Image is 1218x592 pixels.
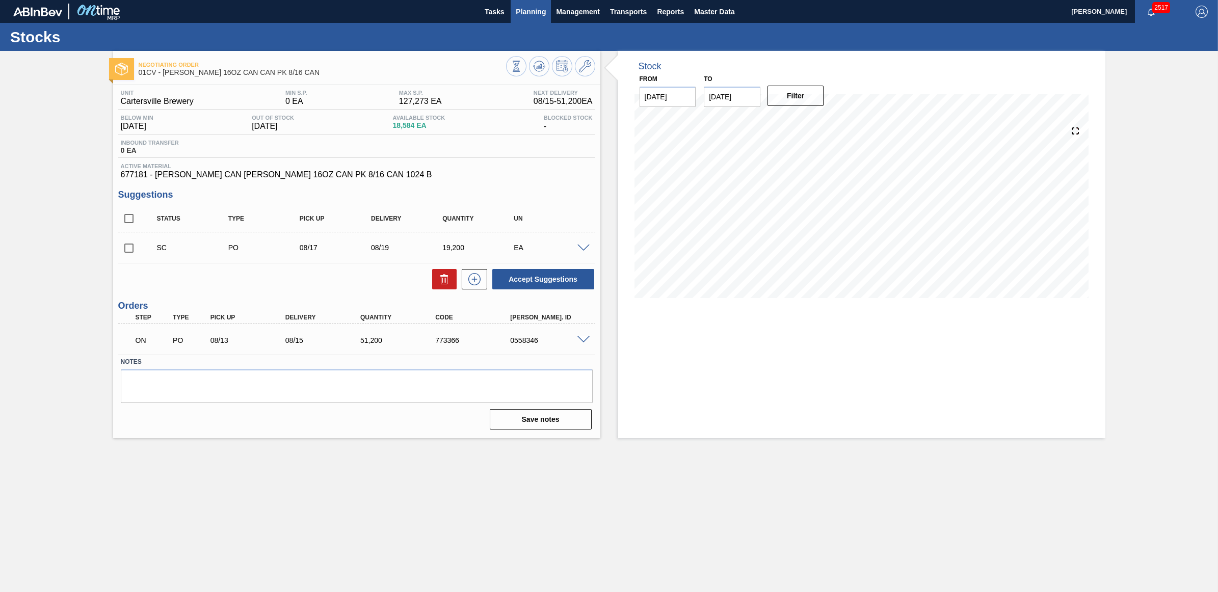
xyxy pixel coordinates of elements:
[10,31,191,43] h1: Stocks
[440,215,521,222] div: Quantity
[511,244,592,252] div: EA
[640,75,657,83] label: From
[457,269,487,289] div: New suggestion
[516,6,546,18] span: Planning
[704,75,712,83] label: to
[121,170,593,179] span: 677181 - [PERSON_NAME] CAN [PERSON_NAME] 16OZ CAN PK 8/16 CAN 1024 B
[208,314,293,321] div: Pick up
[1135,5,1168,19] button: Notifications
[208,336,293,344] div: 08/13/2025
[154,215,235,222] div: Status
[368,215,449,222] div: Delivery
[170,314,210,321] div: Type
[433,314,518,321] div: Code
[297,215,378,222] div: Pick up
[358,314,443,321] div: Quantity
[575,56,595,76] button: Go to Master Data / General
[121,355,593,369] label: Notes
[694,6,734,18] span: Master Data
[393,115,445,121] span: Available Stock
[544,115,593,121] span: Blocked Stock
[285,90,307,96] span: MIN S.P.
[285,97,307,106] span: 0 EA
[283,314,368,321] div: Delivery
[508,314,593,321] div: [PERSON_NAME]. ID
[704,87,760,107] input: mm/dd/yyyy
[154,244,235,252] div: Suggestion Created
[121,140,179,146] span: Inbound Transfer
[427,269,457,289] div: Delete Suggestions
[118,190,595,200] h3: Suggestions
[136,336,171,344] p: ON
[13,7,62,16] img: TNhmsLtSVTkK8tSr43FrP2fwEKptu5GPRR3wAAAABJRU5ErkJggg==
[492,269,594,289] button: Accept Suggestions
[121,147,179,154] span: 0 EA
[133,314,173,321] div: Step
[139,62,506,68] span: Negotiating Order
[483,6,506,18] span: Tasks
[115,63,128,75] img: Ícone
[170,336,210,344] div: Purchase order
[529,56,549,76] button: Update Chart
[121,90,194,96] span: Unit
[121,97,194,106] span: Cartersville Brewery
[433,336,518,344] div: 773366
[556,6,600,18] span: Management
[639,61,661,72] div: Stock
[534,90,593,96] span: Next Delivery
[534,97,593,106] span: 08/15 - 51,200 EA
[358,336,443,344] div: 51,200
[490,409,592,429] button: Save notes
[121,122,153,131] span: [DATE]
[767,86,824,106] button: Filter
[139,69,506,76] span: 01CV - CARR BUD 16OZ CAN CAN PK 8/16 CAN
[640,87,696,107] input: mm/dd/yyyy
[226,215,307,222] div: Type
[252,115,294,121] span: Out Of Stock
[657,6,684,18] span: Reports
[552,56,572,76] button: Schedule Inventory
[1152,2,1170,13] span: 2517
[393,122,445,129] span: 18,584 EA
[541,115,595,131] div: -
[121,115,153,121] span: Below Min
[610,6,647,18] span: Transports
[226,244,307,252] div: Purchase order
[297,244,378,252] div: 08/17/2025
[283,336,368,344] div: 08/15/2025
[399,97,442,106] span: 127,273 EA
[487,268,595,290] div: Accept Suggestions
[368,244,449,252] div: 08/19/2025
[1196,6,1208,18] img: Logout
[506,56,526,76] button: Stocks Overview
[440,244,521,252] div: 19,200
[399,90,442,96] span: MAX S.P.
[511,215,592,222] div: UN
[118,301,595,311] h3: Orders
[252,122,294,131] span: [DATE]
[508,336,593,344] div: 0558346
[121,163,593,169] span: Active Material
[133,329,173,352] div: Negotiating Order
